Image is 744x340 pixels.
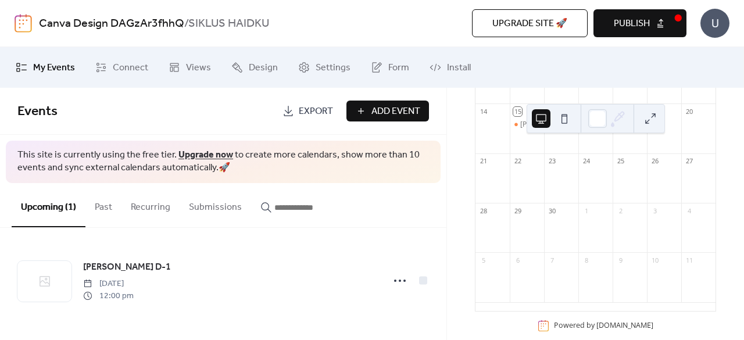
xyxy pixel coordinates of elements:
span: Views [186,61,211,75]
a: My Events [7,52,84,83]
span: [PERSON_NAME] D-1 [83,260,171,274]
span: [DATE] [83,278,134,290]
div: 8 [582,256,591,264]
div: 26 [650,157,659,166]
span: Publish [614,17,650,31]
a: Design [223,52,287,83]
span: Add Event [371,105,420,119]
div: 6 [513,256,522,264]
button: Upgrade site 🚀 [472,9,588,37]
span: Settings [316,61,350,75]
div: 11 [685,256,693,264]
span: Design [249,61,278,75]
span: This site is currently using the free tier. to create more calendars, show more than 10 events an... [17,149,429,175]
div: 2 [616,206,625,215]
img: logo [15,14,32,33]
a: Install [421,52,480,83]
div: 3 [650,206,659,215]
div: 29 [513,206,522,215]
div: haid D-1 [510,120,544,130]
div: 24 [582,157,591,166]
div: [PERSON_NAME] D-1 [520,120,588,130]
span: Events [17,99,58,124]
span: Upgrade site 🚀 [492,17,567,31]
div: Powered by [554,321,653,331]
button: Upcoming (1) [12,183,85,227]
div: 7 [548,256,556,264]
button: Publish [593,9,686,37]
div: 10 [650,256,659,264]
button: Recurring [121,183,180,226]
div: 15 [513,107,522,116]
a: Connect [87,52,157,83]
div: 5 [479,256,488,264]
a: [DOMAIN_NAME] [596,321,653,331]
span: Install [447,61,471,75]
a: Views [160,52,220,83]
div: 23 [548,157,556,166]
b: SIKLUS HAIDKU [188,13,269,35]
div: 27 [685,157,693,166]
a: Upgrade now [178,146,233,164]
span: 12:00 pm [83,290,134,302]
span: Form [388,61,409,75]
div: 25 [616,157,625,166]
a: Canva Design DAGzAr3fhhQ [39,13,184,35]
div: U [700,9,729,38]
button: Past [85,183,121,226]
a: Settings [289,52,359,83]
div: 28 [479,206,488,215]
div: 30 [548,206,556,215]
a: [PERSON_NAME] D-1 [83,260,171,275]
span: Export [299,105,333,119]
div: 21 [479,157,488,166]
div: 1 [582,206,591,215]
button: Add Event [346,101,429,121]
a: Form [362,52,418,83]
span: Connect [113,61,148,75]
b: / [184,13,188,35]
button: Submissions [180,183,251,226]
span: My Events [33,61,75,75]
a: Export [274,101,342,121]
div: 14 [479,107,488,116]
div: 9 [616,256,625,264]
div: 20 [685,107,693,116]
div: 22 [513,157,522,166]
div: 4 [685,206,693,215]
